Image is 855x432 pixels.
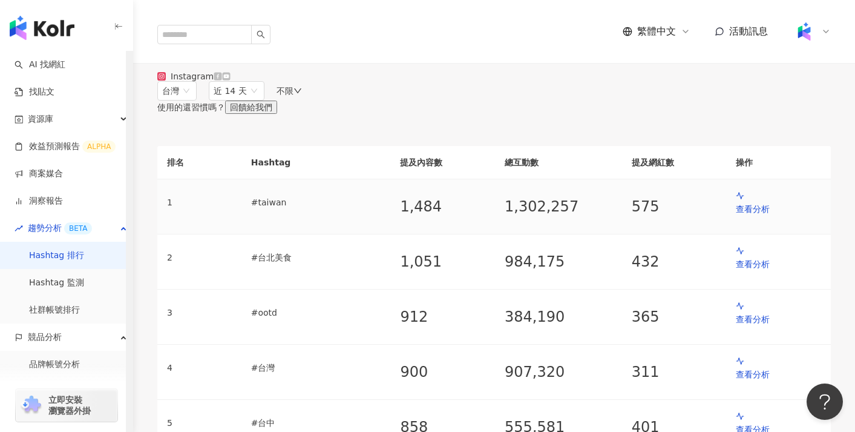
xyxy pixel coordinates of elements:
span: 984,175 [505,253,565,270]
span: 912 [400,308,428,325]
p: 查看分析 [736,258,821,271]
span: 趨勢分析 [28,214,92,242]
img: Kolr%20app%20icon%20%281%29.png [793,20,816,43]
a: 商案媒合 [15,168,63,180]
span: 立即安裝 瀏覽器外掛 [48,394,91,416]
p: 查看分析 [736,368,821,381]
span: rise [15,224,23,233]
img: logo [10,16,74,40]
a: 洞察報告 [15,195,63,207]
a: 查看分析 [736,356,821,381]
th: 排名 [157,146,241,179]
a: 品牌帳號分析 [29,359,80,371]
span: 900 [400,364,428,380]
span: 1,484 [400,198,442,215]
th: 總互動數 [495,146,622,179]
img: chrome extension [19,396,43,415]
span: 近 14 天 [214,86,247,96]
span: 競品分析 [28,324,62,351]
button: 回饋給我們 [225,101,277,114]
span: 311 [632,364,660,380]
span: 1,302,257 [505,198,578,215]
p: # taiwan [251,196,381,209]
div: 使用的還習慣嗎？ [157,101,831,114]
iframe: Help Scout Beacon - Open [807,384,843,420]
p: # 台北美食 [251,251,381,264]
th: 提及內容數 [390,146,495,179]
a: 查看分析 [736,301,821,326]
a: Hashtag 監測 [29,277,84,289]
span: 繁體中文 [637,25,676,38]
a: chrome extension立即安裝 瀏覽器外掛 [16,389,117,422]
p: 1 [167,196,172,209]
p: # ootd [251,306,381,319]
p: 4 [167,361,172,374]
th: 提及網紅數 [622,146,727,179]
th: 操作 [726,146,831,179]
p: # 台灣 [251,361,381,374]
th: Hashtag [241,146,391,179]
a: Hashtag 排行 [29,250,84,262]
a: 查看分析 [736,246,821,271]
a: 效益預測報告ALPHA [15,141,116,153]
div: Instagram [171,71,214,81]
p: 5 [167,416,172,430]
span: down [293,87,302,95]
a: searchAI 找網紅 [15,59,65,71]
a: 社群帳號排行 [29,304,80,316]
span: 不限 [277,86,293,96]
span: 384,190 [505,308,565,325]
p: 3 [167,306,172,319]
span: 1,051 [400,253,442,270]
span: 活動訊息 [729,25,768,37]
a: 查看分析 [736,191,821,216]
p: 查看分析 [736,313,821,326]
p: 查看分析 [736,202,821,216]
span: 432 [632,253,660,270]
div: BETA [64,222,92,234]
div: 台灣 [162,82,179,100]
span: 575 [632,198,660,215]
span: 資源庫 [28,105,53,133]
p: 2 [167,251,172,264]
span: 365 [632,308,660,325]
span: 907,320 [505,364,565,380]
a: 找貼文 [15,86,54,98]
p: # 台中 [251,416,381,430]
span: search [257,30,265,39]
